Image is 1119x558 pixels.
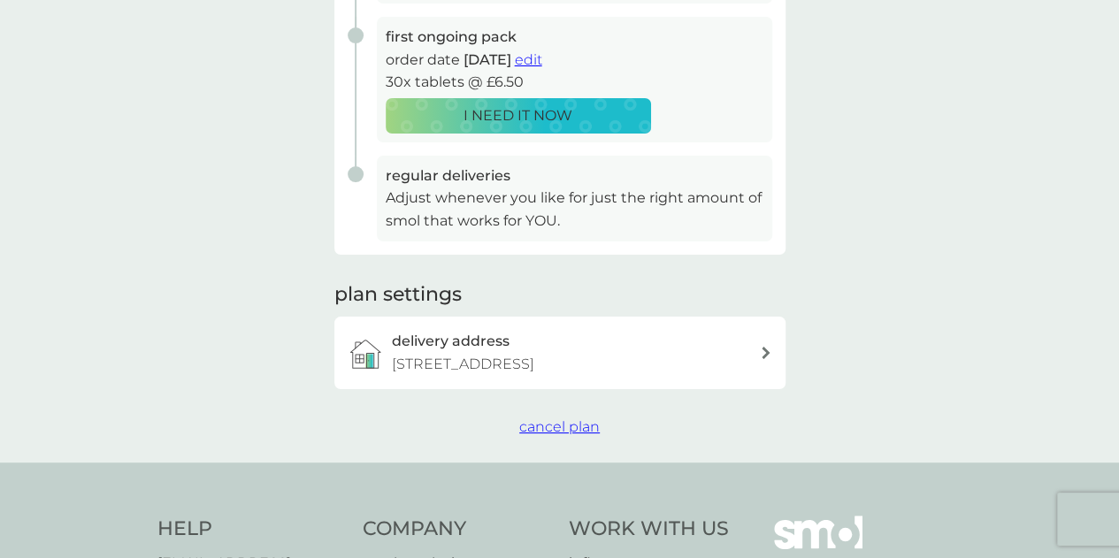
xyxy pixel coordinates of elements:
[519,418,600,435] span: cancel plan
[386,71,763,94] p: 30x tablets @ £6.50
[386,164,763,187] h3: regular deliveries
[515,51,542,68] span: edit
[334,281,462,309] h2: plan settings
[569,516,729,543] h4: Work With Us
[392,330,510,353] h3: delivery address
[464,51,511,68] span: [DATE]
[386,49,763,72] p: order date
[386,26,763,49] h3: first ongoing pack
[515,49,542,72] button: edit
[464,104,572,127] p: I NEED IT NOW
[386,187,763,232] p: Adjust whenever you like for just the right amount of smol that works for YOU.
[363,516,551,543] h4: Company
[386,98,651,134] button: I NEED IT NOW
[157,516,346,543] h4: Help
[519,416,600,439] button: cancel plan
[392,353,534,376] p: [STREET_ADDRESS]
[334,317,786,388] a: delivery address[STREET_ADDRESS]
